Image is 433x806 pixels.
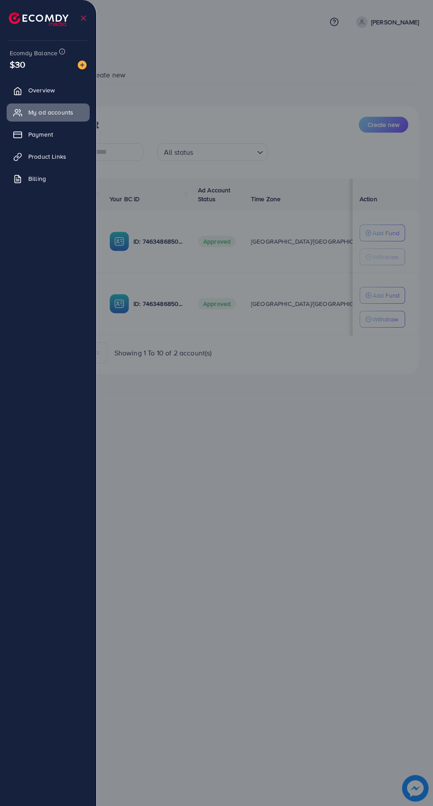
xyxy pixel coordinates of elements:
img: image [78,61,87,69]
img: logo [9,12,68,26]
a: My ad accounts [7,103,90,121]
a: Billing [7,170,90,187]
span: Product Links [28,152,66,161]
a: Payment [7,126,90,143]
a: Product Links [7,148,90,165]
a: Overview [7,81,90,99]
span: Ecomdy Balance [10,49,57,57]
span: My ad accounts [28,108,73,117]
span: Overview [28,86,55,95]
span: Billing [28,174,46,183]
span: Payment [28,130,53,139]
span: $30 [10,58,25,71]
